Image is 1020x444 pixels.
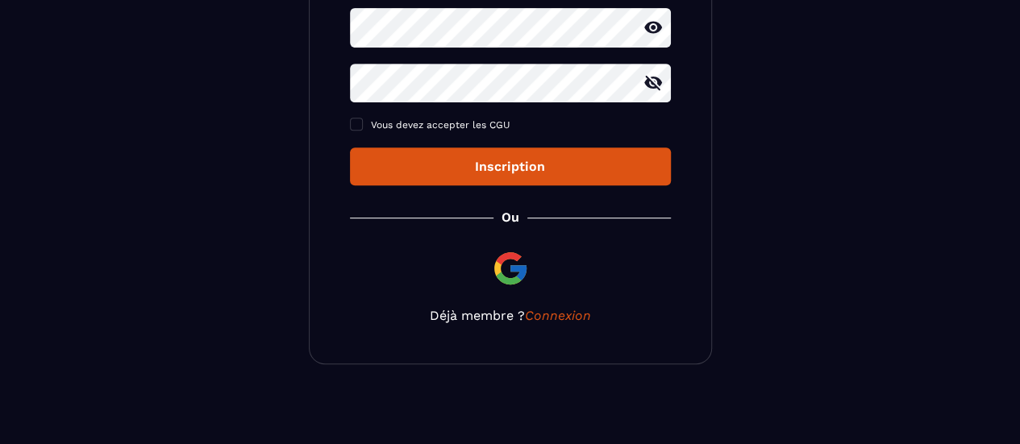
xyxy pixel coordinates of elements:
div: Inscription [363,159,658,174]
p: Déjà membre ? [350,308,671,323]
span: Vous devez accepter les CGU [371,119,510,131]
a: Connexion [525,308,591,323]
img: google [491,249,530,288]
button: Inscription [350,147,671,185]
p: Ou [502,210,519,225]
